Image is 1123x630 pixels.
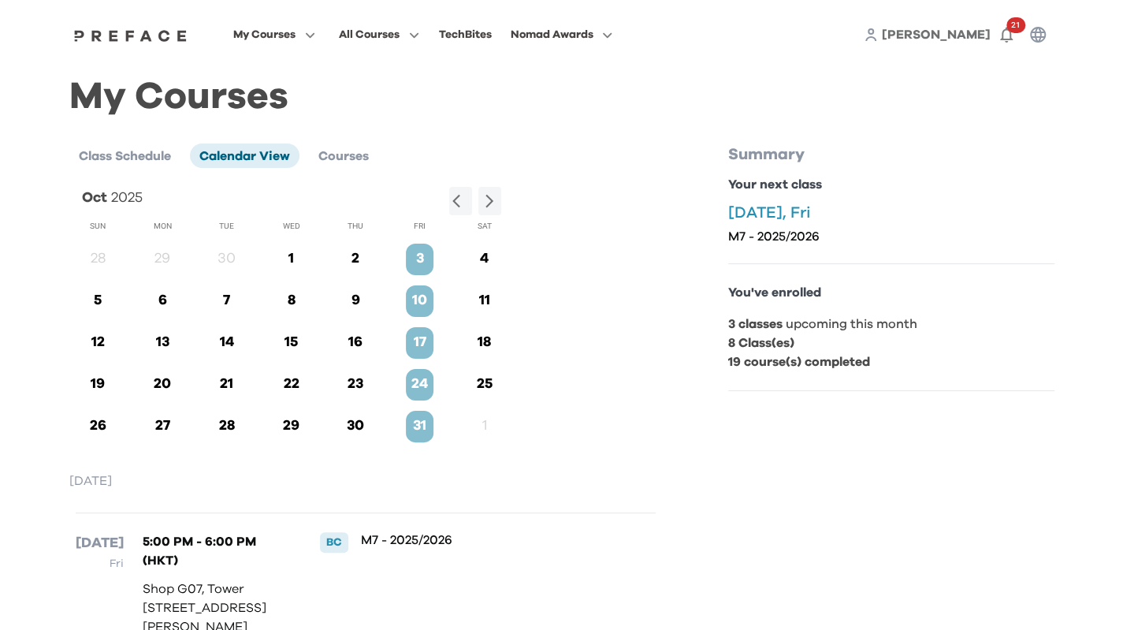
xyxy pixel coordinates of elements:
p: 31 [406,416,433,437]
p: 13 [149,332,177,353]
p: 17 [406,332,433,353]
p: 22 [277,374,305,395]
button: All Courses [334,24,424,45]
p: 5:00 PM - 6:00 PM (HKT) [143,532,288,570]
p: 4 [470,248,498,270]
p: 14 [213,332,240,353]
div: TechBites [438,25,491,44]
p: M7 - 2025/2026 [361,532,603,548]
p: 9 [342,290,370,311]
span: Tue [219,221,234,231]
button: My Courses [229,24,320,45]
p: 5 [84,290,112,311]
p: 30 [342,416,370,437]
p: 12 [84,332,112,353]
p: 1 [277,248,305,270]
button: Nomad Awards [505,24,617,45]
p: Fri [76,554,124,573]
p: 28 [84,248,112,270]
p: 20 [149,374,177,395]
span: All Courses [339,25,400,44]
b: 8 Class(es) [728,337,794,349]
p: 28 [213,416,240,437]
p: 29 [277,416,305,437]
p: [DATE] [76,532,124,554]
p: 30 [213,248,240,270]
p: 27 [149,416,177,437]
p: 2025 [111,187,143,209]
span: 21 [1006,17,1025,33]
p: 29 [149,248,177,270]
p: 3 [406,248,433,270]
span: Fri [414,221,426,231]
div: BC [320,532,348,553]
p: 2 [342,248,370,270]
p: 26 [84,416,112,437]
a: [PERSON_NAME] [882,25,991,44]
span: [PERSON_NAME] [882,28,991,41]
p: 6 [149,290,177,311]
b: 3 classes [728,318,783,330]
p: You've enrolled [728,283,1054,302]
p: M7 - 2025/2026 [728,229,1054,244]
span: Nomad Awards [510,25,593,44]
p: 7 [213,290,240,311]
p: 8 [277,290,305,311]
p: Your next class [728,175,1054,194]
p: Summary [728,144,1054,166]
span: Thu [348,221,363,231]
p: 23 [342,374,370,395]
span: My Courses [233,25,296,44]
p: 19 [84,374,112,395]
button: 21 [991,19,1022,50]
p: [DATE], Fri [728,203,1054,222]
span: Mon [154,221,172,231]
p: Oct [82,187,107,209]
p: 11 [470,290,498,311]
b: 19 course(s) completed [728,356,870,368]
p: 15 [277,332,305,353]
p: [DATE] [69,472,662,490]
p: 25 [470,374,498,395]
p: 21 [213,374,240,395]
span: Sun [90,221,106,231]
h1: My Courses [69,88,1054,106]
p: upcoming this month [728,315,1054,334]
p: 1 [470,416,498,437]
span: Calendar View [199,150,290,162]
a: Preface Logo [70,28,192,41]
p: 18 [470,332,498,353]
img: Preface Logo [70,29,192,42]
span: Courses [318,150,369,162]
p: 10 [406,290,433,311]
p: 24 [406,374,433,395]
p: 16 [342,332,370,353]
span: Sat [478,221,492,231]
span: Wed [282,221,299,231]
span: Class Schedule [79,150,171,162]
